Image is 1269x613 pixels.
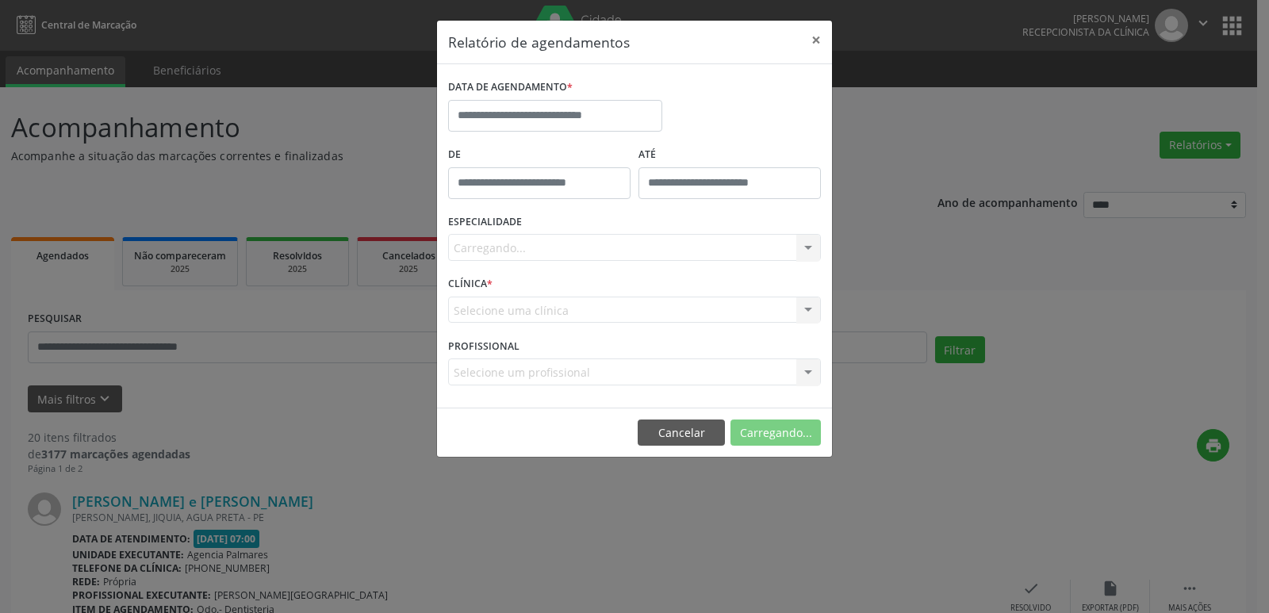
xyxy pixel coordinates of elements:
[638,420,725,446] button: Cancelar
[448,143,631,167] label: De
[730,420,821,446] button: Carregando...
[448,32,630,52] h5: Relatório de agendamentos
[800,21,832,59] button: Close
[638,143,821,167] label: ATÉ
[448,272,493,297] label: CLÍNICA
[448,210,522,235] label: ESPECIALIDADE
[448,75,573,100] label: DATA DE AGENDAMENTO
[448,334,519,358] label: PROFISSIONAL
